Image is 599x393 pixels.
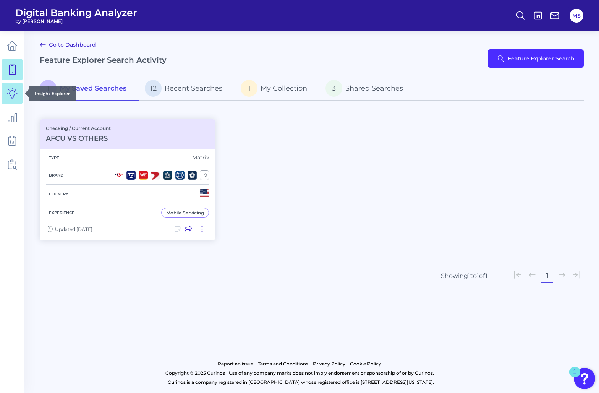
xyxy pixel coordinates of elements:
span: Feature Explorer Search [508,55,575,62]
h5: Experience [46,210,78,215]
h5: Type [46,155,62,160]
button: Open Resource Center, 1 new notification [574,368,595,389]
h3: AFCU VS OTHERS [46,134,111,143]
span: 1 [40,80,57,97]
div: Matrix [192,154,209,161]
a: 12Recent Searches [139,77,235,101]
a: 1My Saved Searches [40,77,139,101]
span: Digital Banking Analyzer [15,7,137,18]
div: 1 [573,372,576,382]
a: Go to Dashboard [40,40,96,49]
h5: Brand [46,173,66,178]
a: Privacy Policy [313,359,345,369]
span: Shared Searches [345,84,403,93]
span: My Collection [261,84,307,93]
span: Updated [DATE] [55,226,92,232]
span: 12 [145,80,162,97]
span: My Saved Searches [60,84,126,93]
p: Copyright © 2025 Curinos | Use of any company marks does not imply endorsement or sponsorship of ... [37,369,562,378]
div: + 9 [200,170,209,180]
div: Mobile Servicing [166,210,204,216]
a: Cookie Policy [350,359,381,369]
h5: Country [46,192,71,196]
div: Showing 1 to 1 of 1 [441,272,487,279]
span: Recent Searches [165,84,222,93]
a: 3Shared Searches [319,77,415,101]
span: 1 [241,80,257,97]
a: Terms and Conditions [258,359,308,369]
p: Curinos is a company registered in [GEOGRAPHIC_DATA] whose registered office is [STREET_ADDRESS][... [40,378,562,387]
a: Checking / Current AccountAFCU VS OTHERSTypeMatrixBrand+9CountryExperienceMobile ServicingUpdated... [40,119,215,240]
span: 3 [325,80,342,97]
button: 1 [541,270,553,282]
div: Insight Explorer [29,86,76,101]
a: Report an issue [218,359,253,369]
a: 1My Collection [235,77,319,101]
button: Feature Explorer Search [488,49,584,68]
h2: Feature Explorer Search Activity [40,55,167,65]
span: by [PERSON_NAME] [15,18,137,24]
p: Checking / Current Account [46,125,111,131]
button: MS [570,9,583,23]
